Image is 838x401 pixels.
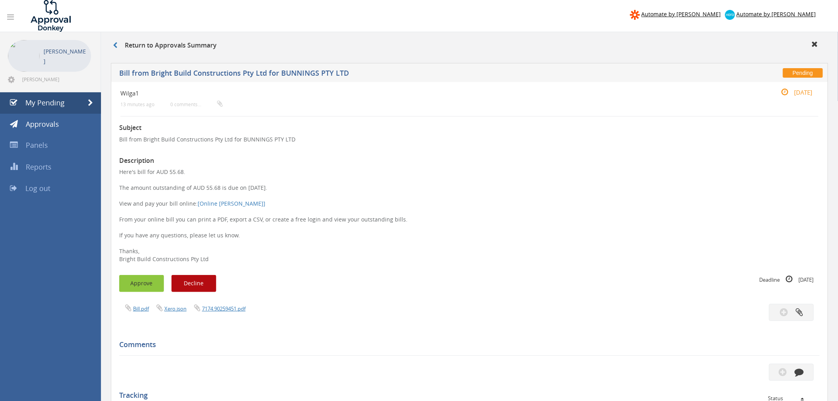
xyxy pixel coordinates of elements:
h5: Tracking [119,391,814,399]
span: My Pending [25,98,65,107]
h4: Wilga1 [120,90,702,97]
small: Deadline [DATE] [760,275,814,284]
span: Approvals [26,119,59,129]
h3: Subject [119,124,820,132]
p: [PERSON_NAME] [44,46,87,66]
span: Log out [25,183,50,193]
h5: Bill from Bright Build Constructions Pty Ltd for BUNNINGS PTY LTD [119,69,611,79]
small: 13 minutes ago [120,101,154,107]
a: Bill.pdf [133,305,149,312]
span: Automate by [PERSON_NAME] [737,10,816,18]
h5: Comments [119,341,814,349]
button: Decline [171,275,216,292]
a: 7174.90259451.pdf [202,305,246,312]
h3: Description [119,157,820,164]
a: Xero.json [164,305,187,312]
span: Pending [783,68,823,78]
p: Bill from Bright Build Constructions Pty Ltd for BUNNINGS PTY LTD [119,136,820,143]
span: Reports [26,162,51,172]
small: 0 comments... [170,101,223,107]
img: zapier-logomark.png [630,10,640,20]
div: Status [768,395,814,401]
small: [DATE] [773,88,813,97]
span: Automate by [PERSON_NAME] [642,10,721,18]
a: [Online [PERSON_NAME]] [198,200,265,207]
span: [PERSON_NAME][EMAIL_ADDRESS][DOMAIN_NAME] [22,76,90,82]
button: Approve [119,275,164,292]
p: Here's bill for AUD 55.68. The amount outstanding of AUD 55.68 is due on [DATE]. View and pay you... [119,168,820,263]
span: Panels [26,140,48,150]
h3: Return to Approvals Summary [113,42,217,49]
img: xero-logo.png [725,10,735,20]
